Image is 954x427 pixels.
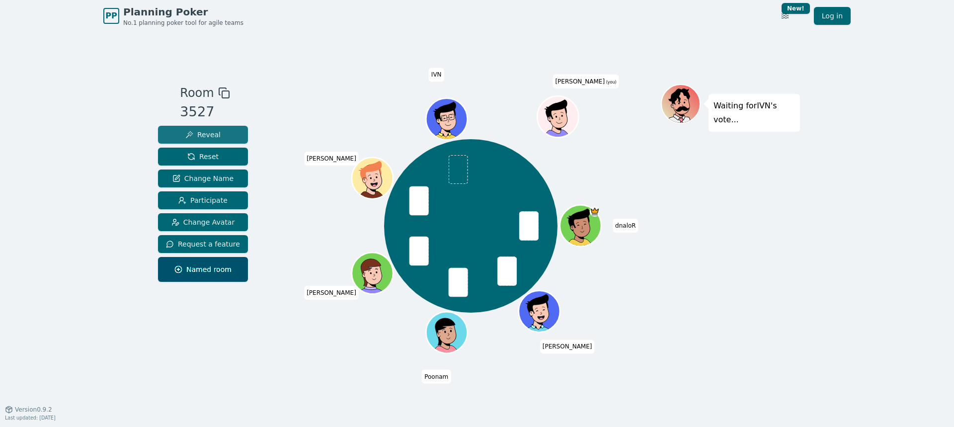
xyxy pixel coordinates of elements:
div: 3527 [180,102,230,122]
p: Waiting for IVN 's vote... [714,99,795,127]
span: Reveal [185,130,221,140]
span: Named room [174,264,232,274]
span: Click to change your name [304,286,359,300]
button: Participate [158,191,248,209]
span: (you) [605,80,617,85]
button: Click to change your avatar [538,97,577,136]
a: Log in [814,7,851,25]
span: Change Avatar [171,217,235,227]
span: Click to change your name [422,370,451,384]
span: Click to change your name [429,68,444,82]
span: Request a feature [166,239,240,249]
span: Click to change your name [613,219,638,233]
span: No.1 planning poker tool for agile teams [123,19,243,27]
button: Request a feature [158,235,248,253]
span: dnaloR is the host [589,206,600,217]
button: Reset [158,148,248,166]
button: Change Avatar [158,213,248,231]
div: New! [782,3,810,14]
span: Room [180,84,214,102]
span: Click to change your name [540,340,595,354]
span: Reset [187,152,219,162]
button: Reveal [158,126,248,144]
span: Participate [178,195,228,205]
a: PPPlanning PokerNo.1 planning poker tool for agile teams [103,5,243,27]
span: Version 0.9.2 [15,406,52,414]
button: New! [776,7,794,25]
span: Change Name [172,173,234,183]
span: Last updated: [DATE] [5,415,56,421]
button: Change Name [158,170,248,187]
button: Named room [158,257,248,282]
span: PP [105,10,117,22]
span: Planning Poker [123,5,243,19]
span: Click to change your name [553,75,619,88]
button: Version0.9.2 [5,406,52,414]
span: Click to change your name [304,152,359,166]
